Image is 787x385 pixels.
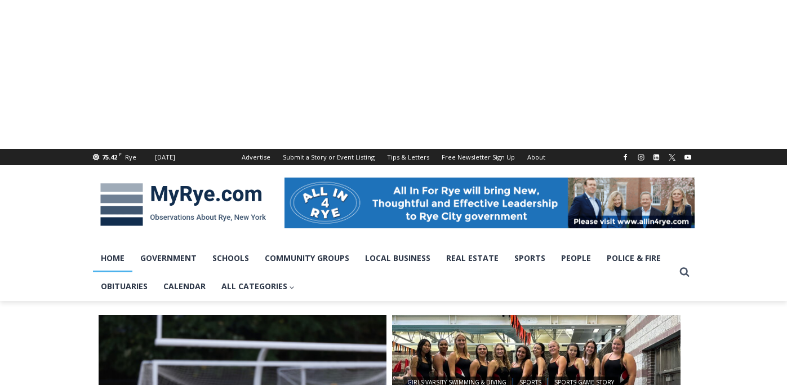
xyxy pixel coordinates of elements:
[93,272,155,300] a: Obituaries
[599,244,669,272] a: Police & Fire
[357,244,438,272] a: Local Business
[521,149,552,165] a: About
[257,244,357,272] a: Community Groups
[681,151,695,164] a: YouTube
[665,151,679,164] a: X
[93,244,674,301] nav: Primary Navigation
[284,178,695,228] img: All in for Rye
[506,244,553,272] a: Sports
[235,149,277,165] a: Advertise
[155,152,175,162] div: [DATE]
[277,149,381,165] a: Submit a Story or Event Listing
[650,151,663,164] a: Linkedin
[235,149,552,165] nav: Secondary Navigation
[435,149,521,165] a: Free Newsletter Sign Up
[125,152,136,162] div: Rye
[221,280,295,293] span: All Categories
[381,149,435,165] a: Tips & Letters
[93,175,273,234] img: MyRye.com
[619,151,632,164] a: Facebook
[132,244,204,272] a: Government
[214,272,303,300] a: All Categories
[102,153,117,161] span: 75.42
[553,244,599,272] a: People
[674,262,695,282] button: View Search Form
[155,272,214,300] a: Calendar
[93,244,132,272] a: Home
[438,244,506,272] a: Real Estate
[119,151,122,157] span: F
[204,244,257,272] a: Schools
[634,151,648,164] a: Instagram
